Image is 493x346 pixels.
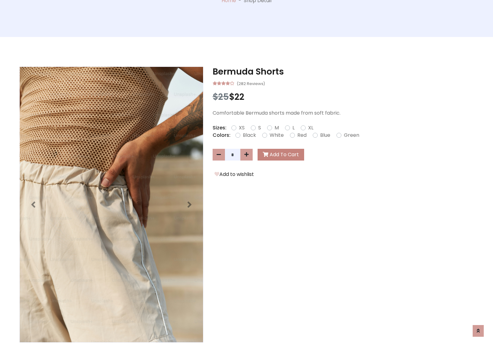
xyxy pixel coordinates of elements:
span: $25 [213,91,229,103]
label: S [258,124,261,132]
span: 22 [234,91,244,103]
button: Add To Cart [258,149,304,161]
h3: Bermuda Shorts [213,67,474,77]
label: M [275,124,279,132]
img: Image [20,67,203,342]
button: Add to wishlist [213,170,256,178]
label: Green [344,132,359,139]
label: L [292,124,295,132]
h3: $ [213,92,474,102]
label: Blue [320,132,330,139]
small: (282 Reviews) [237,79,265,87]
p: Colors: [213,132,230,139]
label: White [270,132,284,139]
p: Sizes: [213,124,226,132]
label: XL [308,124,313,132]
label: XS [239,124,245,132]
label: Black [243,132,256,139]
p: Comfortable Bermuda shorts made from soft fabric. [213,109,474,117]
label: Red [297,132,307,139]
